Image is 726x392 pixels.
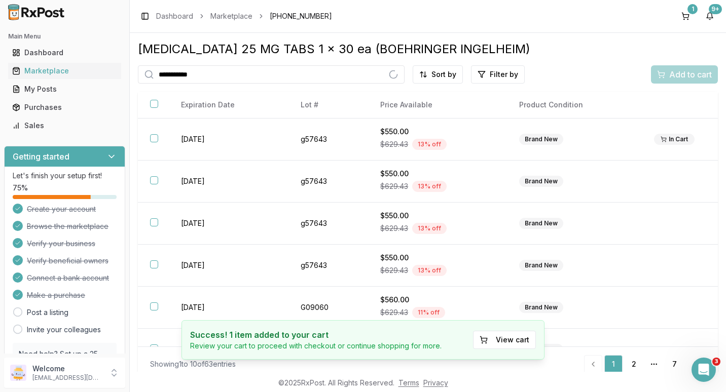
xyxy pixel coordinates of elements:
td: g57643 [288,161,369,203]
p: Need help? Set up a 25 minute call with our team to set up. [19,349,111,379]
td: [DATE] [169,203,288,245]
span: Connect a bank account [27,273,109,283]
td: [DATE] [169,119,288,161]
button: 9+ [702,8,718,24]
span: $629.43 [380,139,408,149]
button: 1 [677,8,694,24]
div: Marketplace [12,66,117,76]
div: $550.00 [380,253,495,263]
div: Dashboard [12,48,117,58]
h4: Success! 1 item added to your cart [190,329,442,341]
button: Dashboard [4,45,125,61]
span: Verify beneficial owners [27,256,108,266]
div: 13 % off [412,265,447,276]
button: My Posts [4,81,125,97]
a: Dashboard [156,11,193,21]
button: View cart [473,331,536,349]
div: Brand New [519,176,563,187]
button: Sales [4,117,125,134]
a: Marketplace [8,62,121,80]
p: [EMAIL_ADDRESS][DOMAIN_NAME] [32,374,103,382]
th: Product Condition [507,92,642,119]
div: $560.00 [380,295,495,305]
a: Privacy [423,378,448,387]
div: 9+ [709,4,722,14]
div: 11 % off [412,307,445,318]
div: Sales [12,121,117,131]
div: My Posts [12,84,117,94]
button: Marketplace [4,63,125,79]
div: Brand New [519,302,563,313]
div: 1 [687,4,698,14]
img: RxPost Logo [4,4,69,20]
td: g57643 [288,203,369,245]
a: 2 [625,355,643,373]
th: Price Available [368,92,507,119]
a: Marketplace [210,11,252,21]
td: g57643 [288,245,369,287]
span: [PHONE_NUMBER] [270,11,332,21]
a: Sales [8,116,121,135]
a: Post a listing [27,307,68,318]
a: Invite your colleagues [27,325,101,335]
a: 7 [665,355,683,373]
div: [MEDICAL_DATA] 25 MG TABS 1 x 30 ea (BOEHRINGER INGELHEIM) [138,41,718,57]
span: Make a purchase [27,290,85,300]
button: Filter by [471,65,525,84]
button: Purchases [4,99,125,115]
div: 13 % off [412,181,447,192]
span: $629.43 [380,265,408,276]
a: Purchases [8,98,121,116]
button: Sort by [413,65,463,84]
td: [DATE] [169,329,288,371]
span: 3 [712,358,720,366]
a: Dashboard [8,44,121,62]
span: Sort by [431,69,456,80]
span: Filter by [490,69,518,80]
div: Brand New [519,218,563,229]
td: G09060 [288,287,369,329]
iframe: Intercom live chat [692,358,716,382]
div: $550.00 [380,211,495,221]
p: Let's finish your setup first! [13,171,117,181]
a: Terms [398,378,419,387]
span: Create your account [27,204,96,214]
img: User avatar [10,365,26,381]
td: [DATE] [169,245,288,287]
div: Showing 1 to 10 of 63 entries [150,359,236,369]
span: $629.43 [380,223,408,233]
th: Lot # [288,92,369,119]
div: $550.00 [380,169,495,179]
nav: pagination [584,355,706,373]
div: 13 % off [412,223,447,234]
span: Verify your business [27,239,95,249]
div: Purchases [12,102,117,112]
a: Go to next page [685,355,706,373]
div: Brand New [519,260,563,271]
span: 75 % [13,183,28,193]
td: [DATE] [169,161,288,203]
a: My Posts [8,80,121,98]
p: Welcome [32,364,103,374]
h3: Getting started [13,150,69,163]
th: Expiration Date [169,92,288,119]
div: In Cart [654,134,695,145]
nav: breadcrumb [156,11,332,21]
h2: Main Menu [8,32,121,41]
div: Brand New [519,134,563,145]
span: $629.43 [380,181,408,191]
a: 1 [604,355,623,373]
p: Review your cart to proceed with checkout or continue shopping for more. [190,341,442,351]
div: $550.00 [380,127,495,137]
td: g57643 [288,119,369,161]
span: Browse the marketplace [27,221,108,231]
div: 13 % off [412,139,447,150]
td: [DATE] [169,287,288,329]
span: $629.43 [380,307,408,318]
